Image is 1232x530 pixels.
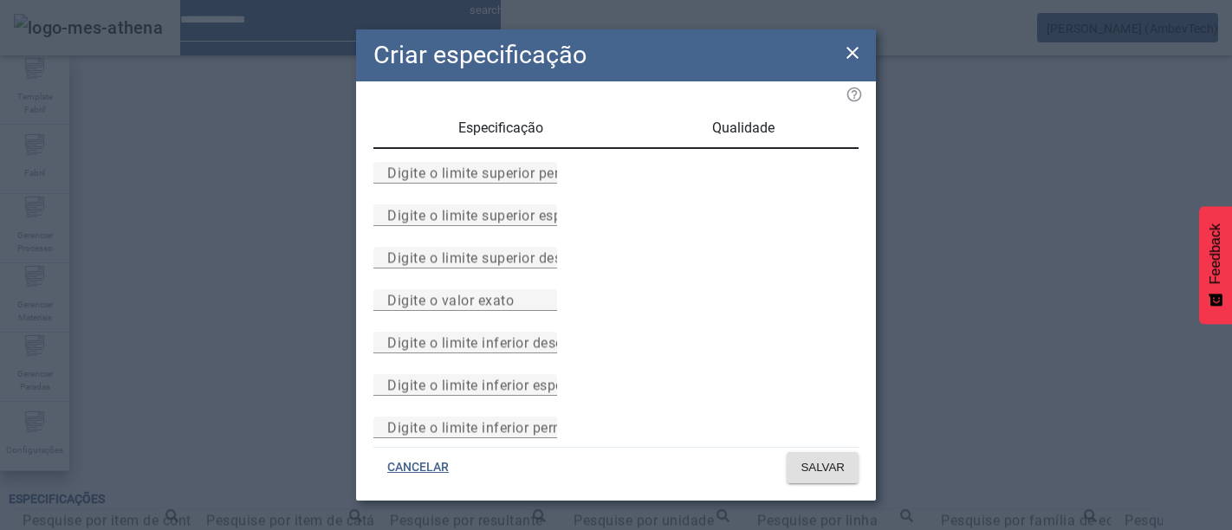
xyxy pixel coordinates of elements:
span: SALVAR [801,459,845,476]
span: CANCELAR [387,459,449,476]
mat-label: Digite o valor exato [387,292,514,308]
span: Feedback [1208,223,1223,284]
button: Feedback - Mostrar pesquisa [1199,206,1232,324]
mat-label: Digite o limite inferior desejado [387,334,592,351]
span: Qualidade [712,121,775,135]
button: SALVAR [787,452,859,483]
mat-label: Digite o limite inferior permitido [387,419,594,436]
mat-label: Digite o limite inferior especificado [387,377,616,393]
mat-label: Digite o limite superior desejado [387,249,598,266]
span: Especificação [458,121,543,135]
button: CANCELAR [373,452,463,483]
h2: Criar especificação [373,36,587,74]
mat-label: Digite o limite superior permitido [387,165,600,181]
mat-label: Digite o limite superior especificado [387,207,622,223]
